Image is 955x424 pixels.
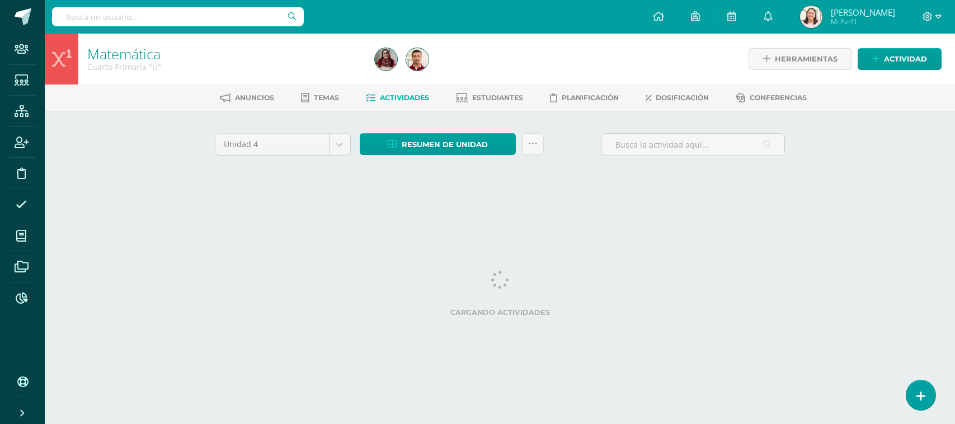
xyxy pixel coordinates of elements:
img: 89ad1f60e869b90960500a0324460f0a.png [800,6,822,28]
a: Conferencias [736,89,807,107]
span: Actividad [884,49,927,69]
label: Cargando actividades [215,308,785,317]
span: Temas [314,93,339,102]
span: Herramientas [775,49,838,69]
a: Herramientas [749,48,852,70]
span: Mi Perfil [831,17,895,26]
a: Matemática [87,44,161,63]
input: Busca la actividad aquí... [601,134,784,156]
img: bd4157fbfc90b62d33b85294f936aae1.png [406,48,429,70]
a: Actividad [858,48,942,70]
span: Actividades [380,93,429,102]
a: Resumen de unidad [360,133,516,155]
a: Dosificación [646,89,709,107]
a: Planificación [550,89,619,107]
span: Unidad 4 [224,134,321,155]
span: [PERSON_NAME] [831,7,895,18]
img: a2df39c609df4212a135df2443e2763c.png [375,48,397,70]
span: Anuncios [235,93,274,102]
h1: Matemática [87,46,361,62]
span: Resumen de unidad [402,134,488,155]
a: Anuncios [220,89,274,107]
a: Unidad 4 [215,134,350,155]
input: Busca un usuario... [52,7,304,26]
span: Dosificación [656,93,709,102]
span: Planificación [562,93,619,102]
div: Cuarto Primaria 'U' [87,62,361,72]
a: Estudiantes [456,89,523,107]
a: Temas [301,89,339,107]
span: Conferencias [750,93,807,102]
a: Actividades [366,89,429,107]
span: Estudiantes [472,93,523,102]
